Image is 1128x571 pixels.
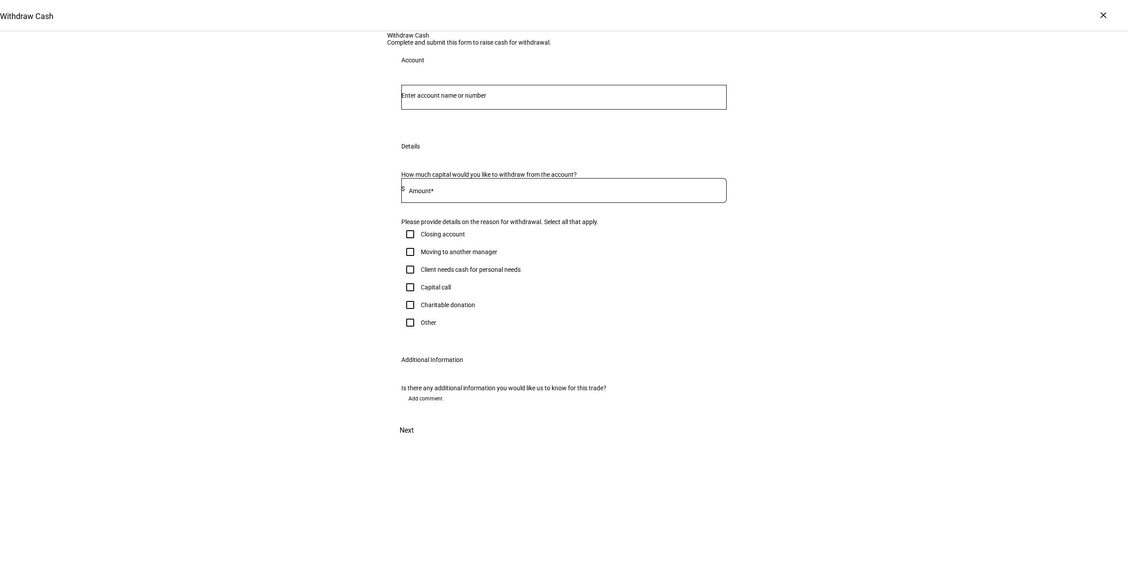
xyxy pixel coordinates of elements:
div: Capital call [421,284,451,291]
div: Client needs cash for personal needs [421,266,521,273]
button: Add comment [401,392,450,406]
div: × [1096,8,1110,22]
span: $ [401,185,405,192]
div: Complete and submit this form to raise cash for withdrawal. [387,39,741,46]
input: Number [401,92,727,99]
div: Additional Information [401,356,463,363]
button: Next [387,420,426,441]
span: Add comment [408,392,442,406]
div: Other [421,319,436,326]
div: Account [401,57,424,64]
div: Please provide details on the reason for withdrawal. Select all that apply. [401,218,727,225]
div: Closing account [421,231,465,238]
div: Details [401,143,420,150]
div: Charitable donation [421,301,475,308]
div: Is there any additional information you would like us to know for this trade? [401,384,727,392]
div: Withdraw Cash [387,32,741,39]
mat-label: Amount* [409,187,434,194]
span: Next [400,420,414,441]
div: How much capital would you like to withdraw from the account? [401,171,727,178]
div: Moving to another manager [421,248,497,255]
